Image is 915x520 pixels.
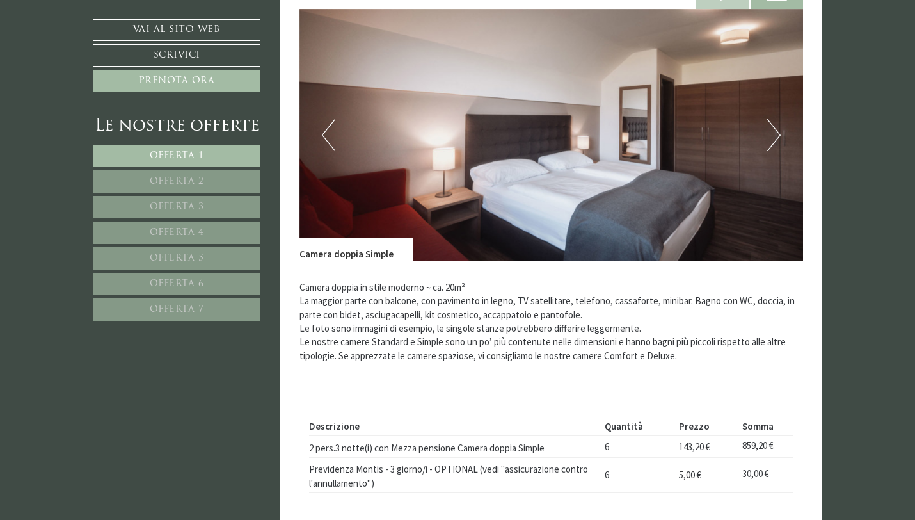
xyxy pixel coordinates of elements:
div: Buon giorno, come possiamo aiutarla? [10,34,176,70]
p: Camera doppia in stile moderno ~ ca. 20m² La maggior parte con balcone, con pavimento in legno, T... [299,280,804,363]
small: 16:06 [19,60,170,68]
span: 143,20 € [679,441,710,453]
div: Montis – Active Nature Spa [19,37,170,46]
td: 859,20 € [737,436,793,458]
img: image [299,9,804,261]
div: Le nostre offerte [93,115,260,138]
td: 2 pers.3 notte(i) con Mezza pensione Camera doppia Simple [309,436,600,458]
td: 6 [600,436,674,458]
td: Previdenza Montis - 3 giorno/i - OPTIONAL (vedi "assicurazione contro l'annullamento") [309,457,600,492]
span: Offerta 2 [150,177,204,186]
span: Offerta 5 [150,254,204,263]
span: Offerta 6 [150,279,204,289]
td: 6 [600,457,674,492]
a: Prenota ora [93,70,260,92]
a: Vai al sito web [93,19,260,41]
span: Offerta 7 [150,305,204,314]
div: Camera doppia Simple [299,238,413,261]
span: Offerta 1 [150,151,204,161]
th: Quantità [600,417,674,435]
a: Scrivici [93,44,260,67]
button: Next [767,119,781,151]
th: Prezzo [674,417,737,435]
th: Descrizione [309,417,600,435]
td: 30,00 € [737,457,793,492]
th: Somma [737,417,793,435]
div: domenica [222,10,282,30]
span: Offerta 3 [150,202,204,212]
span: Offerta 4 [150,228,204,238]
span: 5,00 € [679,469,701,481]
button: Invia [434,337,505,360]
button: Previous [322,119,335,151]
